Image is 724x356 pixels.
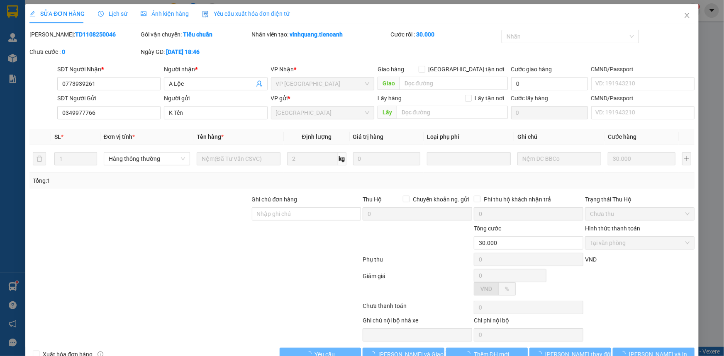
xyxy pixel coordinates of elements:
[480,195,554,204] span: Phí thu hộ khách nhận trả
[517,152,601,165] input: Ghi Chú
[480,286,492,292] span: VND
[585,256,597,263] span: VND
[511,77,588,90] input: Cước giao hàng
[57,65,161,74] div: SĐT Người Nhận
[511,106,588,119] input: Cước lấy hàng
[424,129,514,145] th: Loại phụ phí
[410,195,472,204] span: Chuyển khoản ng. gửi
[684,12,690,19] span: close
[682,152,691,165] button: plus
[202,10,290,17] span: Yêu cầu xuất hóa đơn điện tử
[271,66,294,73] span: VP Nhận
[98,11,104,17] span: clock-circle
[141,11,146,17] span: picture
[57,94,161,103] div: SĐT Người Gửi
[378,95,402,102] span: Lấy hàng
[164,65,267,74] div: Người nhận
[33,152,46,165] button: delete
[362,301,473,316] div: Chưa thanh toán
[416,31,434,38] b: 30.000
[29,10,85,17] span: SỬA ĐƠN HÀNG
[474,316,583,328] div: Chi phí nội bộ
[474,225,501,232] span: Tổng cước
[338,152,346,165] span: kg
[197,133,224,140] span: Tên hàng
[363,196,382,203] span: Thu Hộ
[276,107,369,119] span: Thủ Đức
[425,65,508,74] span: [GEOGRAPHIC_DATA] tận nơi
[362,271,473,299] div: Giảm giá
[362,255,473,269] div: Phụ thu
[353,152,421,165] input: 0
[378,66,404,73] span: Giao hàng
[276,77,369,90] span: VP Đà Lạt
[164,94,267,103] div: Người gửi
[302,133,332,140] span: Định lượng
[252,196,297,203] label: Ghi chú đơn hàng
[585,225,640,232] label: Hình thức thanh toán
[511,66,552,73] label: Cước giao hàng
[109,153,185,165] span: Hàng thông thường
[62,48,65,55] b: 0
[390,30,500,39] div: Cước rồi :
[29,30,139,39] div: [PERSON_NAME]:
[98,10,127,17] span: Lịch sử
[29,47,139,56] div: Chưa cước :
[183,31,212,38] b: Tiêu chuẩn
[197,152,280,165] input: VD: Bàn, Ghế
[141,30,250,39] div: Gói vận chuyển:
[271,94,374,103] div: VP gửi
[141,47,250,56] div: Ngày GD:
[104,133,135,140] span: Đơn vị tính
[363,316,472,328] div: Ghi chú nội bộ nhà xe
[252,207,361,220] input: Ghi chú đơn hàng
[608,133,637,140] span: Cước hàng
[166,48,200,55] b: [DATE] 18:46
[353,133,384,140] span: Giá trị hàng
[397,106,508,119] input: Dọc đường
[202,11,209,17] img: icon
[590,237,690,249] span: Tại văn phòng
[514,129,605,145] th: Ghi chú
[290,31,343,38] b: vinhquang.tienoanh
[608,152,676,165] input: 0
[252,30,389,39] div: Nhân viên tạo:
[511,95,548,102] label: Cước lấy hàng
[256,80,263,87] span: user-add
[33,176,280,185] div: Tổng: 1
[378,77,400,90] span: Giao
[675,4,699,27] button: Close
[505,286,509,292] span: %
[378,106,397,119] span: Lấy
[591,94,695,103] div: CMND/Passport
[75,31,116,38] b: TD1108250046
[472,94,508,103] span: Lấy tận nơi
[585,195,695,204] div: Trạng thái Thu Hộ
[141,10,189,17] span: Ảnh kiện hàng
[590,208,690,220] span: Chưa thu
[54,133,61,140] span: SL
[400,77,508,90] input: Dọc đường
[29,11,35,17] span: edit
[591,65,695,74] div: CMND/Passport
